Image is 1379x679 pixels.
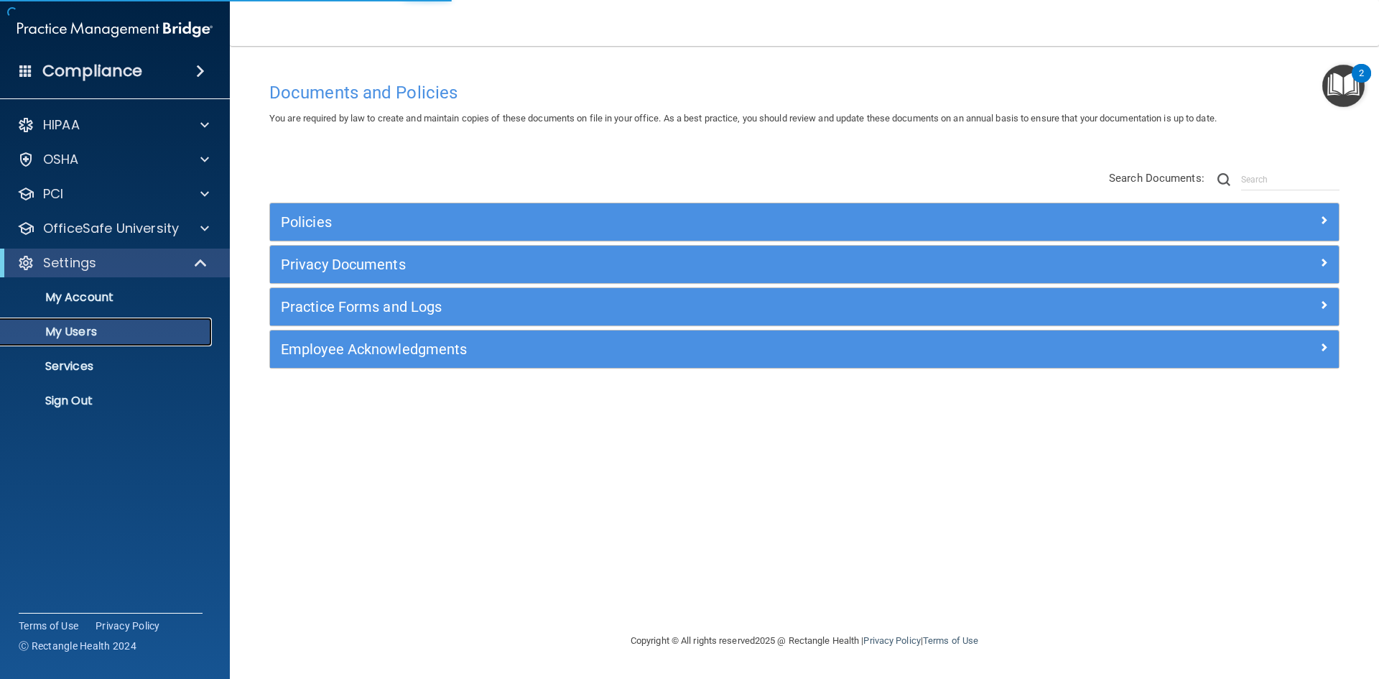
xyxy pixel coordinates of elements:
[863,635,920,646] a: Privacy Policy
[19,639,136,653] span: Ⓒ Rectangle Health 2024
[17,15,213,44] img: PMB logo
[281,257,1061,272] h5: Privacy Documents
[9,290,205,305] p: My Account
[43,254,96,272] p: Settings
[923,635,978,646] a: Terms of Use
[1359,73,1364,92] div: 2
[269,113,1217,124] span: You are required by law to create and maintain copies of these documents on file in your office. ...
[17,151,209,168] a: OSHA
[17,254,208,272] a: Settings
[1322,65,1365,107] button: Open Resource Center, 2 new notifications
[43,116,80,134] p: HIPAA
[1109,172,1204,185] span: Search Documents:
[269,83,1339,102] h4: Documents and Policies
[281,341,1061,357] h5: Employee Acknowledgments
[43,151,79,168] p: OSHA
[43,220,179,237] p: OfficeSafe University
[42,61,142,81] h4: Compliance
[17,220,209,237] a: OfficeSafe University
[43,185,63,203] p: PCI
[1217,173,1230,186] img: ic-search.3b580494.png
[17,116,209,134] a: HIPAA
[1241,169,1339,190] input: Search
[281,299,1061,315] h5: Practice Forms and Logs
[9,359,205,374] p: Services
[542,618,1067,664] div: Copyright © All rights reserved 2025 @ Rectangle Health | |
[17,185,209,203] a: PCI
[281,211,1328,234] a: Policies
[281,214,1061,230] h5: Policies
[9,325,205,339] p: My Users
[96,619,160,633] a: Privacy Policy
[281,295,1328,318] a: Practice Forms and Logs
[9,394,205,408] p: Sign Out
[281,338,1328,361] a: Employee Acknowledgments
[19,619,78,633] a: Terms of Use
[281,253,1328,276] a: Privacy Documents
